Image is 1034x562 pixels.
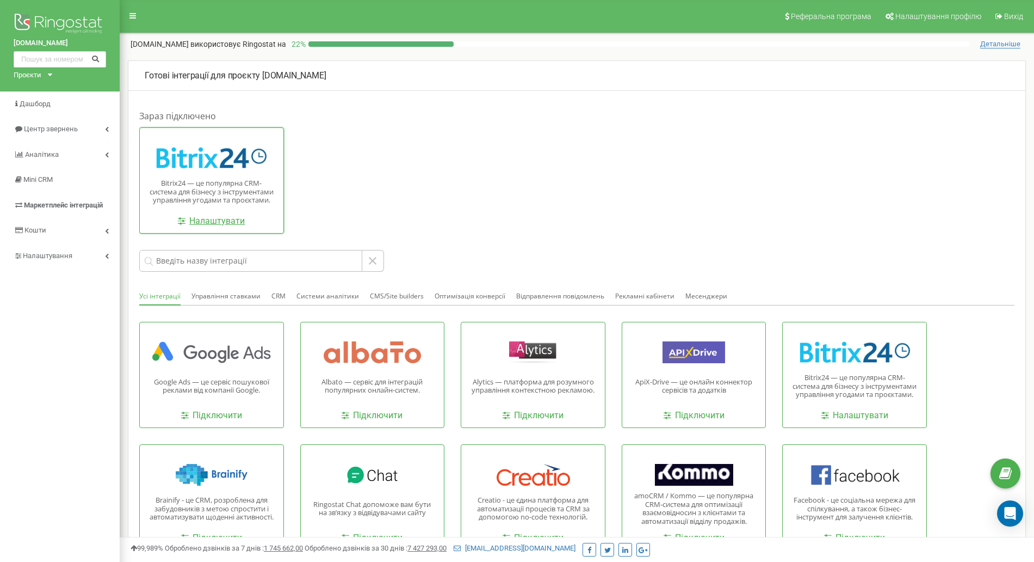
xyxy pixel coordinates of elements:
[32,87,199,104] button: Clip a selection (Select text first)
[139,110,1014,122] h1: Зараз підключено
[23,175,53,184] span: Mini CRM
[52,15,71,23] span: xTiles
[181,410,242,422] a: Підключити
[24,125,78,133] span: Центр звернень
[342,410,403,422] a: Підключити
[139,250,362,272] input: Введіть назву інтеграції
[407,544,447,552] u: 7 427 293,00
[14,51,106,68] input: Пошук за номером
[14,11,106,38] img: Ringostat logo
[824,532,885,545] a: Підключити
[895,12,981,21] span: Налаштування профілю
[664,532,725,545] a: Підключити
[32,69,199,87] button: Clip a bookmark
[821,410,888,422] a: Налаштувати
[980,40,1020,48] span: Детальніше
[131,544,163,552] span: 99,989%
[342,532,403,545] a: Підключити
[630,492,758,526] p: amoCRM / Kommo — це популярна CRM-система для оптимізації взаємовідносин з клієнтами та автоматиз...
[630,378,758,395] p: ApiX-Drive — це онлайн коннектор сервісів та додатків
[23,252,72,260] span: Налаштування
[27,491,197,503] div: Destination
[14,70,41,81] div: Проєкти
[178,215,245,228] a: Налаштувати
[309,378,436,395] p: Albato — сервіс для інтеграцій популярних онлайн-систем.
[45,505,81,518] span: Inbox Panel
[685,288,727,304] button: Месенджери
[24,226,46,234] span: Кошти
[791,374,918,399] p: Bitrix24 — це популярна CRM-система для бізнесу з інструментами управління угодами та проєктами.
[791,12,871,21] span: Реферальна програма
[286,39,308,50] p: 22 %
[309,500,436,517] p: Ringostat Chat допоможе вам бути на звʼязку з відвідувачами сайту
[148,496,275,522] p: Brainify - це CRM, розроблена для забудовників з метою спростити і автоматизувати щоденні активно...
[165,544,303,552] span: Оброблено дзвінків за 7 днів :
[148,378,275,395] p: Google Ads — це сервіс пошукової реклами від компанії Google.
[32,104,199,121] button: Clip a block
[305,544,447,552] span: Оброблено дзвінків за 30 днів :
[370,288,424,304] button: CMS/Site builders
[20,100,51,108] span: Дашборд
[264,544,303,552] u: 1 745 662,00
[14,38,106,48] a: [DOMAIN_NAME]
[664,410,725,422] a: Підключити
[145,70,260,81] span: Готові інтеграції для проєкту
[503,532,564,545] a: Підключити
[435,288,505,304] button: Оптимізація конверсії
[132,154,190,167] span: Clear all and close
[49,126,100,135] span: Clip a screenshot
[454,544,575,552] a: [EMAIL_ADDRESS][DOMAIN_NAME]
[190,40,286,48] span: використовує Ringostat на
[997,500,1023,527] div: Open Intercom Messenger
[469,496,597,522] p: Creatio - це єдина платформа для автоматизації процесів та CRM за допомогою no-code технологій.
[181,532,242,545] a: Підключити
[49,91,145,100] span: Clip a selection (Select text first)
[516,288,604,304] button: Відправлення повідомлень
[131,39,286,50] p: [DOMAIN_NAME]
[791,496,918,522] p: Facebook - це соціальна мережа для спілкування, а також бізнес-інструмент для залучення клієнтів.
[32,121,199,139] button: Clip a screenshot
[469,378,597,395] p: Alytics — платформа для розумного управління контекстною рекламою.
[191,288,261,304] button: Управління ставками
[271,288,286,304] button: CRM
[24,201,103,209] span: Маркетплейс інтеграцій
[49,74,98,82] span: Clip a bookmark
[615,288,674,304] button: Рекламні кабінети
[25,150,59,158] span: Аналiтика
[145,70,1009,82] p: [DOMAIN_NAME]
[296,288,359,304] button: Системи аналітики
[503,410,564,422] a: Підключити
[148,179,275,205] p: Bitrix24 — це популярна CRM-система для бізнесу з інструментами управління угодами та проєктами.
[28,47,203,69] input: Untitled
[49,108,85,117] span: Clip a block
[139,288,181,306] button: Усі інтеграції
[1004,12,1023,21] span: Вихід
